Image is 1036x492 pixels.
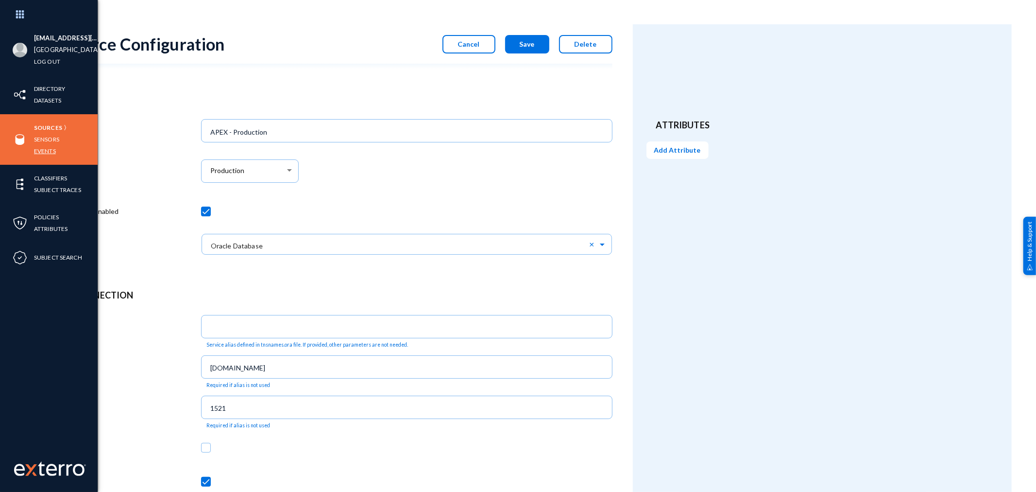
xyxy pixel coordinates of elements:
div: Source Configuration [64,34,225,54]
img: app launcher [5,4,34,25]
img: icon-compliance.svg [13,250,27,265]
div: Help & Support [1023,217,1036,275]
a: Directory [34,83,65,94]
button: Add Attribute [646,141,709,159]
a: Policies [34,211,59,223]
a: Subject Traces [34,184,81,195]
button: Save [505,35,549,53]
button: Delete [559,35,612,53]
a: Events [34,145,56,157]
img: icon-inventory.svg [13,88,27,102]
header: Info [74,93,603,106]
mat-hint: Required if alias is not used [206,382,270,388]
span: Save [520,40,535,48]
img: icon-sources.svg [13,132,27,147]
mat-hint: Service alias defined in tnsnames.ora file. If provided, other parameters are not needed. [206,342,408,348]
header: Attributes [656,119,988,132]
a: Subject Search [34,252,82,263]
button: Cancel [442,35,495,53]
span: Clear all [590,240,598,248]
mat-hint: Required if alias is not used [206,422,270,429]
input: 1521 [210,404,607,413]
img: icon-policies.svg [13,216,27,230]
a: [GEOGRAPHIC_DATA] [34,44,100,55]
img: help_support.svg [1027,264,1033,270]
li: [EMAIL_ADDRESS][DOMAIN_NAME] [34,33,98,44]
img: exterro-work-mark.svg [14,461,86,476]
img: blank-profile-picture.png [13,43,27,57]
img: icon-elements.svg [13,177,27,192]
span: Delete [575,40,597,48]
a: Sensors [34,134,59,145]
span: Add Attribute [654,146,701,154]
a: Sources [34,122,62,133]
a: Datasets [34,95,61,106]
a: Attributes [34,223,68,234]
header: Connection [74,289,603,302]
a: Classifiers [34,173,67,184]
img: exterro-logo.svg [25,464,37,476]
span: Cancel [458,40,480,48]
a: Log out [34,56,60,67]
span: Production [210,167,244,175]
